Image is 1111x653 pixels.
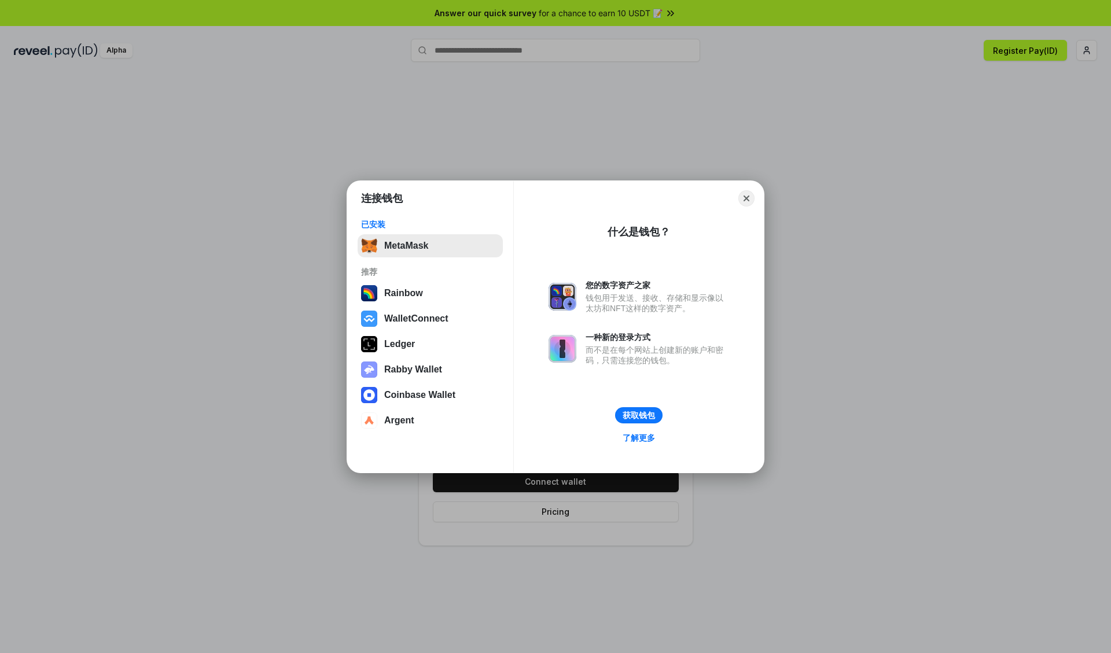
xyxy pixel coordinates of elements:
[623,410,655,420] div: 获取钱包
[586,345,729,366] div: 而不是在每个网站上创建新的账户和密码，只需连接您的钱包。
[608,225,670,239] div: 什么是钱包？
[586,280,729,290] div: 您的数字资产之家
[549,283,576,311] img: svg+xml,%3Csvg%20xmlns%3D%22http%3A%2F%2Fwww.w3.org%2F2000%2Fsvg%22%20fill%3D%22none%22%20viewBox...
[384,390,455,400] div: Coinbase Wallet
[738,190,755,206] button: Close
[549,335,576,363] img: svg+xml,%3Csvg%20xmlns%3D%22http%3A%2F%2Fwww.w3.org%2F2000%2Fsvg%22%20fill%3D%22none%22%20viewBox...
[361,285,377,301] img: svg+xml,%3Csvg%20width%3D%22120%22%20height%3D%22120%22%20viewBox%3D%220%200%20120%20120%22%20fil...
[384,313,448,324] div: WalletConnect
[384,241,428,251] div: MetaMask
[615,407,663,423] button: 获取钱包
[361,191,403,205] h1: 连接钱包
[358,234,503,257] button: MetaMask
[384,339,415,349] div: Ledger
[358,282,503,305] button: Rainbow
[384,364,442,375] div: Rabby Wallet
[586,332,729,342] div: 一种新的登录方式
[358,358,503,381] button: Rabby Wallet
[586,293,729,313] div: 钱包用于发送、接收、存储和显示像以太坊和NFT这样的数字资产。
[358,333,503,356] button: Ledger
[361,387,377,403] img: svg+xml,%3Csvg%20width%3D%2228%22%20height%3D%2228%22%20viewBox%3D%220%200%2028%2028%22%20fill%3D...
[358,307,503,330] button: WalletConnect
[384,288,423,298] div: Rainbow
[361,336,377,352] img: svg+xml,%3Csvg%20xmlns%3D%22http%3A%2F%2Fwww.w3.org%2F2000%2Fsvg%22%20width%3D%2228%22%20height%3...
[623,433,655,443] div: 了解更多
[361,311,377,327] img: svg+xml,%3Csvg%20width%3D%2228%22%20height%3D%2228%22%20viewBox%3D%220%200%2028%2028%22%20fill%3D...
[358,409,503,432] button: Argent
[361,219,499,230] div: 已安装
[384,415,414,426] div: Argent
[361,412,377,429] img: svg+xml,%3Csvg%20width%3D%2228%22%20height%3D%2228%22%20viewBox%3D%220%200%2028%2028%22%20fill%3D...
[358,383,503,407] button: Coinbase Wallet
[616,430,662,445] a: 了解更多
[361,238,377,254] img: svg+xml,%3Csvg%20fill%3D%22none%22%20height%3D%2233%22%20viewBox%3D%220%200%2035%2033%22%20width%...
[361,361,377,378] img: svg+xml,%3Csvg%20xmlns%3D%22http%3A%2F%2Fwww.w3.org%2F2000%2Fsvg%22%20fill%3D%22none%22%20viewBox...
[361,267,499,277] div: 推荐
